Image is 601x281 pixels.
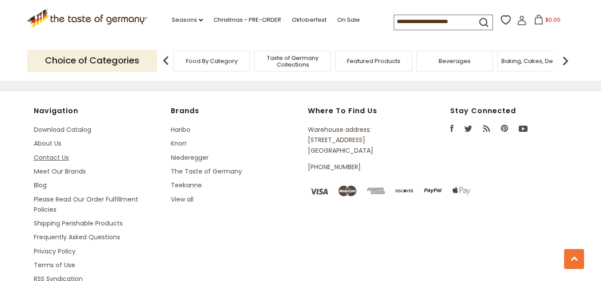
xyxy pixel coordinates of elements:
[557,52,574,70] img: next arrow
[34,219,123,228] a: Shipping Perishable Products
[172,15,203,25] a: Seasons
[27,50,157,71] p: Choice of Categories
[34,247,76,256] a: Privacy Policy
[171,195,194,204] a: View all
[450,107,568,115] h4: Stay Connected
[171,139,187,148] a: Knorr
[171,125,190,134] a: Haribo
[308,107,409,115] h4: Where to find us
[171,167,242,176] a: The Taste of Germany
[34,261,75,269] a: Terms of Use
[171,181,202,190] a: Teekanne
[34,139,61,148] a: About Us
[528,15,566,28] button: $0.00
[292,15,327,25] a: Oktoberfest
[34,125,91,134] a: Download Catalog
[337,15,360,25] a: On Sale
[171,153,209,162] a: Niederegger
[157,52,175,70] img: previous arrow
[501,58,570,64] a: Baking, Cakes, Desserts
[34,107,162,115] h4: Navigation
[347,58,400,64] a: Featured Products
[34,195,138,214] a: Please Read Our Order Fulfillment Policies
[545,16,561,24] span: $0.00
[34,153,69,162] a: Contact Us
[308,125,409,156] p: Warehouse address: [STREET_ADDRESS] [GEOGRAPHIC_DATA]
[257,55,328,68] a: Taste of Germany Collections
[34,233,120,241] a: Frequently Asked Questions
[171,107,299,115] h4: Brands
[214,15,281,25] a: Christmas - PRE-ORDER
[34,181,47,190] a: Blog
[308,162,409,172] p: [PHONE_NUMBER]
[439,58,471,64] a: Beverages
[186,58,238,64] a: Food By Category
[34,167,86,176] a: Meet Our Brands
